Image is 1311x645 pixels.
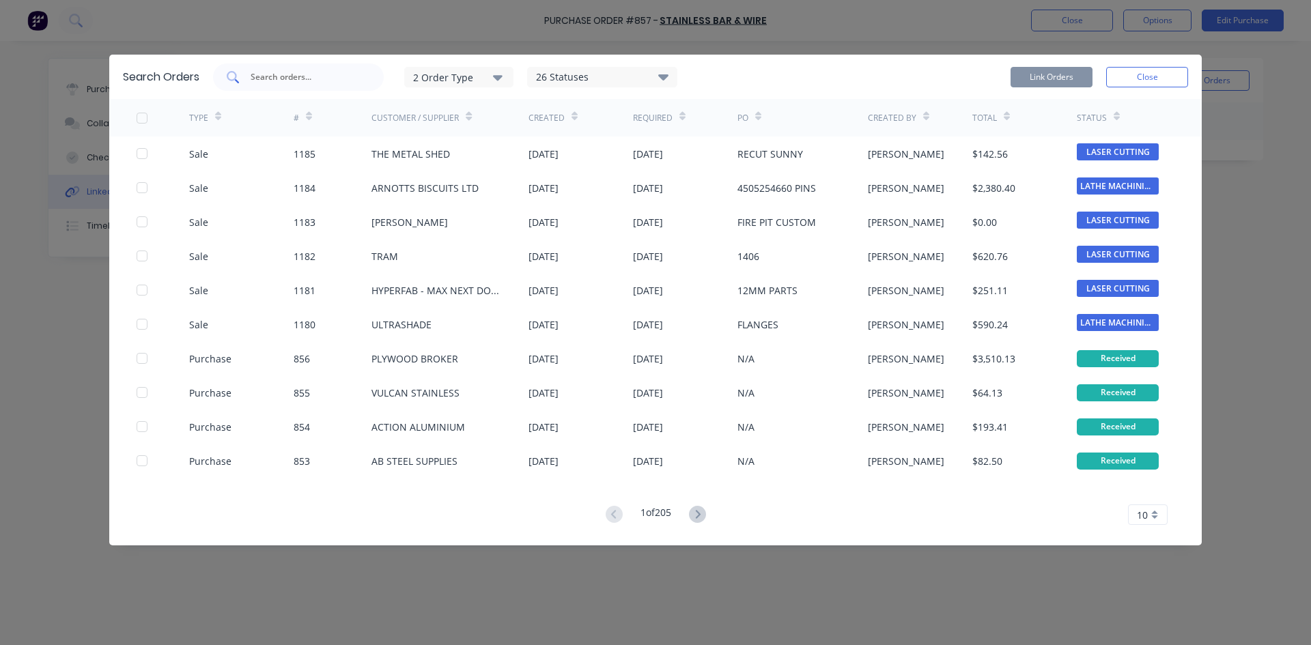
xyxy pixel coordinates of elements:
div: [PERSON_NAME] [868,420,944,434]
div: [DATE] [633,420,663,434]
div: [DATE] [528,420,559,434]
div: [DATE] [528,215,559,229]
div: AB STEEL SUPPLIES [371,454,457,468]
div: [DATE] [528,249,559,263]
div: $2,380.40 [972,181,1015,195]
div: [PERSON_NAME] [868,386,944,400]
div: N/A [737,386,755,400]
div: Purchase [189,386,231,400]
span: LASER CUTTING [1077,143,1159,160]
div: FIRE PIT CUSTOM [737,215,816,229]
div: [DATE] [528,283,559,298]
div: THE METAL SHED [371,147,450,161]
div: N/A [737,454,755,468]
span: 10 [1137,508,1148,522]
div: 1406 [737,249,759,263]
div: Sale [189,317,208,332]
div: Created By [868,112,916,124]
div: [DATE] [633,249,663,263]
div: [PERSON_NAME] [868,352,944,366]
span: LATHE MACHINING [1077,177,1159,195]
div: [DATE] [528,386,559,400]
div: [PERSON_NAME] [371,215,448,229]
div: [DATE] [633,454,663,468]
div: [DATE] [528,454,559,468]
div: $142.56 [972,147,1008,161]
div: [DATE] [633,181,663,195]
div: PO [737,112,748,124]
div: $590.24 [972,317,1008,332]
div: N/A [737,352,755,366]
div: 856 [294,352,310,366]
div: [PERSON_NAME] [868,249,944,263]
div: 4505254660 PINS [737,181,816,195]
div: [PERSON_NAME] [868,454,944,468]
div: [PERSON_NAME] [868,283,944,298]
div: [DATE] [528,352,559,366]
div: Sale [189,249,208,263]
div: Purchase [189,420,231,434]
div: TRAM [371,249,398,263]
span: LASER CUTTING [1077,212,1159,229]
div: [DATE] [528,181,559,195]
div: 1 of 205 [640,505,671,525]
div: $3,510.13 [972,352,1015,366]
input: Search orders... [249,70,363,84]
div: 2 Order Type [413,70,505,84]
div: $0.00 [972,215,997,229]
div: PLYWOOD BROKER [371,352,458,366]
div: 1183 [294,215,315,229]
span: LATHE MACHINING [1077,314,1159,331]
button: Close [1106,67,1188,87]
div: Sale [189,147,208,161]
div: # [294,112,299,124]
div: 1185 [294,147,315,161]
div: $64.13 [972,386,1002,400]
div: Sale [189,181,208,195]
div: Total [972,112,997,124]
div: ACTION ALUMINIUM [371,420,465,434]
button: 2 Order Type [404,67,513,87]
div: 854 [294,420,310,434]
div: [DATE] [633,283,663,298]
div: Status [1077,112,1107,124]
div: [DATE] [633,147,663,161]
div: 12MM PARTS [737,283,798,298]
div: Purchase [189,454,231,468]
div: $193.41 [972,420,1008,434]
div: [PERSON_NAME] [868,317,944,332]
div: Received [1077,453,1159,470]
div: [DATE] [633,352,663,366]
div: N/A [737,420,755,434]
div: Created [528,112,565,124]
div: Received [1077,384,1159,401]
div: ULTRASHADE [371,317,432,332]
div: 26 Statuses [528,70,677,85]
div: 853 [294,454,310,468]
div: Search Orders [123,69,199,85]
div: Purchase [189,352,231,366]
div: FLANGES [737,317,778,332]
div: RECUT SUNNY [737,147,803,161]
div: Required [633,112,673,124]
div: Sale [189,283,208,298]
div: [DATE] [633,215,663,229]
div: VULCAN STAINLESS [371,386,460,400]
div: $620.76 [972,249,1008,263]
div: [PERSON_NAME] [868,215,944,229]
div: 1182 [294,249,315,263]
button: Link Orders [1011,67,1092,87]
div: [PERSON_NAME] [868,147,944,161]
div: HYPERFAB - MAX NEXT DOOR [371,283,501,298]
span: LASER CUTTING [1077,280,1159,297]
div: TYPE [189,112,208,124]
div: Sale [189,215,208,229]
div: 1184 [294,181,315,195]
div: $82.50 [972,454,1002,468]
div: [DATE] [633,386,663,400]
div: Customer / Supplier [371,112,459,124]
div: [DATE] [633,317,663,332]
div: $251.11 [972,283,1008,298]
div: Received [1077,350,1159,367]
div: ARNOTTS BISCUITS LTD [371,181,479,195]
